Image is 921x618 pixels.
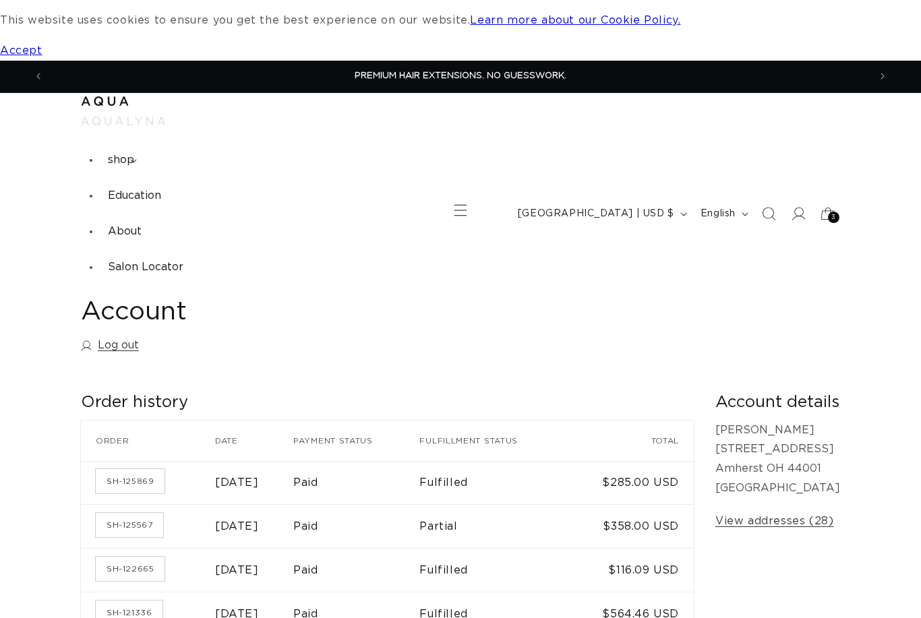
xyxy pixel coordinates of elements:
a: Order number SH-125869 [96,469,165,493]
time: [DATE] [215,521,259,532]
th: Payment status [293,421,419,461]
span: English [701,207,736,221]
span: 3 [831,212,836,223]
time: [DATE] [215,477,259,488]
a: About [100,214,150,249]
th: Date [215,421,293,461]
a: Salon Locator [100,249,191,285]
button: Next announcement [868,63,897,89]
button: [GEOGRAPHIC_DATA] | USD $ [510,201,692,226]
h1: Account [81,296,840,329]
slideshow-component: Announcement bar [34,61,887,92]
td: $358.00 USD [571,504,694,548]
td: $116.09 USD [571,548,694,592]
summary: Menu [446,195,475,225]
div: 1 of 3 [53,61,868,92]
td: Partial [419,504,571,548]
th: Fulfillment status [419,421,571,461]
span: [GEOGRAPHIC_DATA] | USD $ [518,207,674,221]
a: Learn more about our Cookie Policy. [470,15,680,26]
button: Previous announcement [24,63,53,89]
span: PREMIUM HAIR EXTENSIONS. NO GUESSWORK. [355,71,566,80]
summary: Search [754,199,783,228]
summary: shop [100,142,142,178]
span: shop [108,154,134,165]
span: Salon Locator [108,261,183,272]
div: Announcement [53,61,868,92]
h2: Account details [715,392,840,413]
span: About [108,226,142,237]
td: Fulfilled [419,548,571,592]
a: Education [100,178,169,214]
td: Paid [293,548,419,592]
td: Fulfilled [419,461,571,505]
time: [DATE] [215,565,259,576]
th: Total [571,421,694,461]
span: Education [108,190,161,201]
a: View addresses (28) [715,512,833,531]
img: aqualyna.com [81,117,165,125]
th: Order [81,421,215,461]
button: English [692,201,754,226]
a: Order number SH-125567 [96,513,163,537]
img: Aqua Hair Extensions [81,96,128,106]
td: Paid [293,504,419,548]
h2: Order history [81,392,694,413]
p: [PERSON_NAME] [STREET_ADDRESS] Amherst OH 44001 [GEOGRAPHIC_DATA] [715,421,840,498]
td: Paid [293,461,419,505]
a: Log out [81,336,139,355]
td: $285.00 USD [571,461,694,505]
a: Order number SH-122665 [96,557,165,581]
